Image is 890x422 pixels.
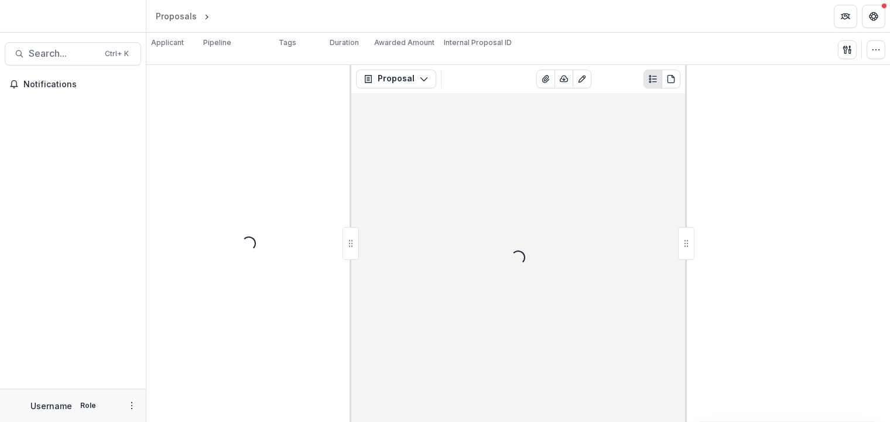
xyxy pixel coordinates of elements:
button: Search... [5,42,141,66]
button: More [125,399,139,413]
button: View Attached Files [536,70,555,88]
p: Tags [279,37,296,48]
p: Duration [330,37,359,48]
button: Proposal [356,70,436,88]
p: Pipeline [203,37,231,48]
p: Internal Proposal ID [444,37,512,48]
p: Applicant [151,37,184,48]
p: Role [77,400,100,411]
button: Partners [834,5,857,28]
button: Edit as form [573,70,591,88]
button: Notifications [5,75,141,94]
p: Username [30,400,72,412]
span: Search... [29,48,98,59]
button: Plaintext view [643,70,662,88]
button: PDF view [662,70,680,88]
div: Ctrl + K [102,47,131,60]
p: Awarded Amount [374,37,434,48]
button: Get Help [862,5,885,28]
div: Proposals [156,10,197,22]
nav: breadcrumb [151,8,262,25]
a: Proposals [151,8,201,25]
span: Notifications [23,80,136,90]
